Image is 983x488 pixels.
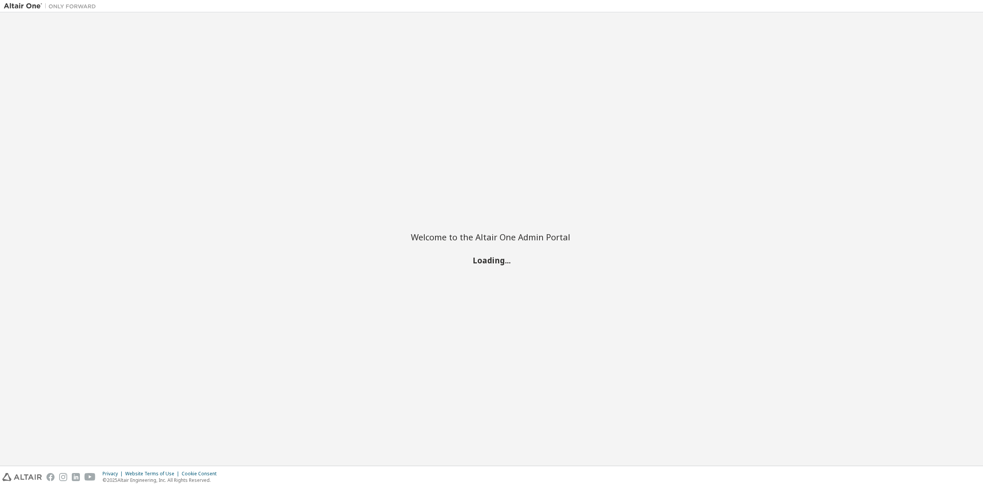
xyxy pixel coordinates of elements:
[182,471,221,477] div: Cookie Consent
[103,477,221,483] p: © 2025 Altair Engineering, Inc. All Rights Reserved.
[72,473,80,481] img: linkedin.svg
[84,473,96,481] img: youtube.svg
[411,255,572,265] h2: Loading...
[103,471,125,477] div: Privacy
[46,473,55,481] img: facebook.svg
[125,471,182,477] div: Website Terms of Use
[4,2,100,10] img: Altair One
[59,473,67,481] img: instagram.svg
[2,473,42,481] img: altair_logo.svg
[411,232,572,242] h2: Welcome to the Altair One Admin Portal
